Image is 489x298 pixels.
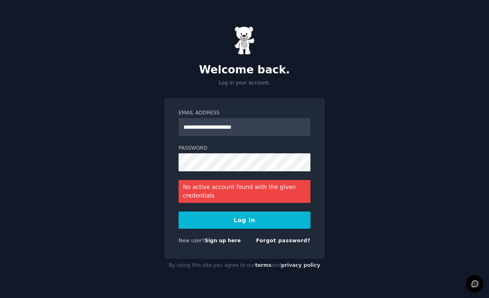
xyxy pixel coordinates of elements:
[179,212,310,229] button: Log In
[205,238,241,243] a: Sign up here
[164,259,325,272] div: By using this site you agree to our and
[255,262,272,268] a: terms
[179,145,310,152] label: Password
[179,180,310,203] div: No active account found with the given credentials
[164,64,325,77] h2: Welcome back.
[256,238,310,243] a: Forgot password?
[164,80,325,87] p: Log in your account.
[234,26,255,55] img: Gummy Bear
[281,262,320,268] a: privacy policy
[179,109,310,117] label: Email Address
[179,238,205,243] span: New user?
